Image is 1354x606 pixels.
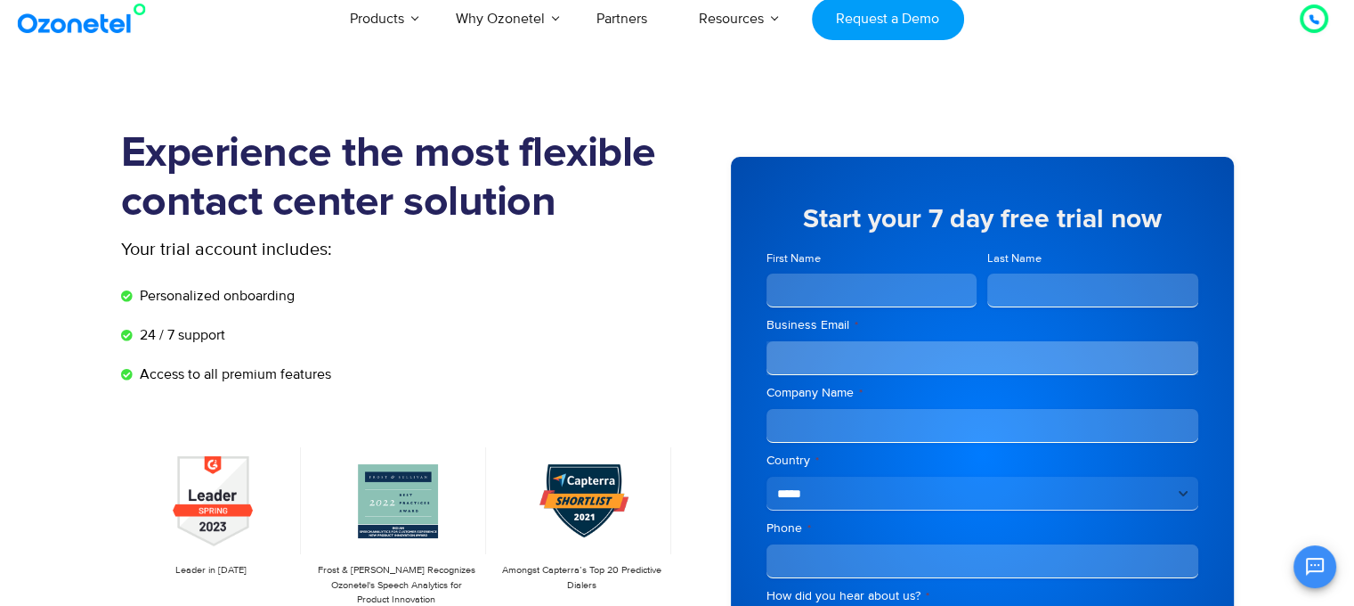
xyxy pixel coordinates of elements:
[130,563,292,578] p: Leader in [DATE]
[135,364,331,385] span: Access to all premium features
[135,324,225,346] span: 24 / 7 support
[121,129,677,227] h1: Experience the most flexible contact center solution
[121,236,544,263] p: Your trial account includes:
[766,452,1198,470] label: Country
[766,384,1198,402] label: Company Name
[766,316,1198,334] label: Business Email
[135,285,295,307] span: Personalized onboarding
[1293,545,1336,588] button: Open chat
[766,520,1198,537] label: Phone
[766,250,977,267] label: First Name
[987,250,1198,267] label: Last Name
[766,206,1198,233] h5: Start your 7 day free trial now
[766,587,1198,605] label: How did you hear about us?
[500,563,662,593] p: Amongst Capterra’s Top 20 Predictive Dialers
